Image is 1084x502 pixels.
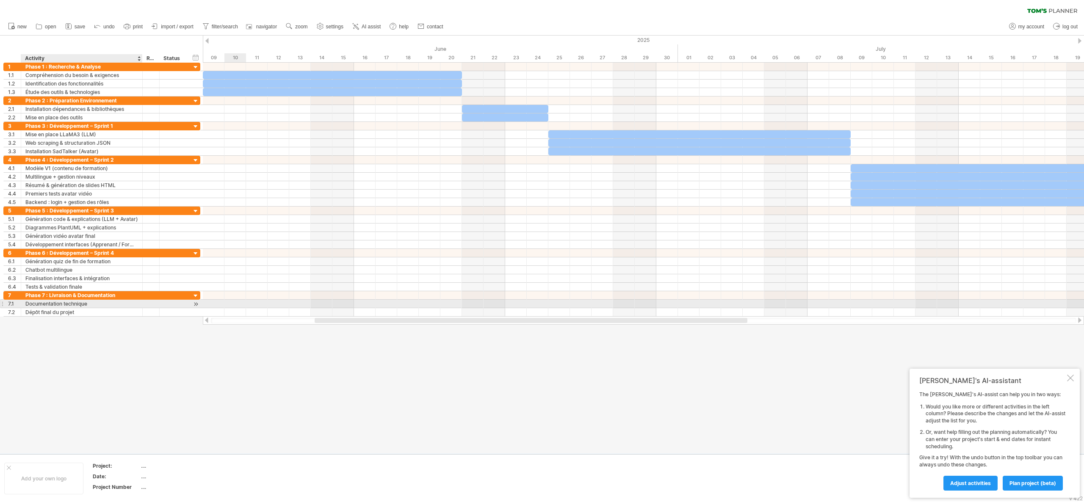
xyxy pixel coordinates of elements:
[505,53,527,62] div: Monday, 23 June 2025
[25,88,138,96] div: Étude des outils & technologies
[245,21,279,32] a: navigator
[8,97,21,105] div: 2
[440,53,462,62] div: Friday, 20 June 2025
[1069,495,1083,502] div: v 422
[8,105,21,113] div: 2.1
[25,147,138,155] div: Installation SadTalker (Avatar)
[315,21,346,32] a: settings
[141,483,212,491] div: ....
[851,53,872,62] div: Wednesday, 9 July 2025
[894,53,915,62] div: Friday, 11 July 2025
[149,21,196,32] a: import / export
[1003,476,1063,491] a: plan project (beta)
[919,376,1065,385] div: [PERSON_NAME]'s AI-assistant
[678,53,700,62] div: Tuesday, 1 July 2025
[635,53,656,62] div: Sunday, 29 June 2025
[93,483,139,491] div: Project Number
[25,80,138,88] div: Identification des fonctionnalités
[592,53,613,62] div: Friday, 27 June 2025
[1007,21,1047,32] a: my account
[8,181,21,189] div: 4.3
[8,173,21,181] div: 4.2
[1062,24,1078,30] span: log out
[764,53,786,62] div: Saturday, 5 July 2025
[8,113,21,121] div: 2.2
[25,198,138,206] div: Backend : login + gestion des rôles
[427,24,443,30] span: contact
[212,24,238,30] span: filter/search
[8,164,21,172] div: 4.1
[8,308,21,316] div: 7.2
[8,240,21,248] div: 5.4
[8,300,21,308] div: 7.1
[25,215,138,223] div: Génération code & explications (LLM + Avatar)
[8,215,21,223] div: 5.1
[937,53,959,62] div: Sunday, 13 July 2025
[45,24,56,30] span: open
[203,53,224,62] div: Monday, 9 June 2025
[980,53,1002,62] div: Tuesday, 15 July 2025
[548,53,570,62] div: Wednesday, 25 June 2025
[289,53,311,62] div: Friday, 13 June 2025
[33,21,59,32] a: open
[25,207,138,215] div: Phase 5 : Développement – Sprint 3
[93,473,139,480] div: Date:
[25,122,138,130] div: Phase 3 : Développement – Sprint 1
[8,207,21,215] div: 5
[246,53,268,62] div: Wednesday, 11 June 2025
[25,63,138,71] div: Phase 1 : Recherche & Analyse
[25,130,138,138] div: Mise en place LLaMA3 (LLM)
[8,63,21,71] div: 1
[25,164,138,172] div: Modèle V1 (contenu de formation)
[415,21,446,32] a: contact
[8,71,21,79] div: 1.1
[103,24,115,30] span: undo
[8,198,21,206] div: 4.5
[8,223,21,232] div: 5.2
[8,232,21,240] div: 5.3
[200,21,241,32] a: filter/search
[376,53,397,62] div: Tuesday, 17 June 2025
[613,53,635,62] div: Saturday, 28 June 2025
[25,71,138,79] div: Compréhension du besoin & exigences
[743,53,764,62] div: Friday, 4 July 2025
[926,429,1065,450] li: Or, want help filling out the planning automatically? You can enter your project's start & end da...
[786,53,807,62] div: Sunday, 6 July 2025
[25,232,138,240] div: Génération vidéo avatar final
[25,54,138,63] div: Activity
[829,53,851,62] div: Tuesday, 8 July 2025
[354,53,376,62] div: Monday, 16 June 2025
[63,21,88,32] a: save
[419,53,440,62] div: Thursday, 19 June 2025
[295,24,307,30] span: zoom
[8,274,21,282] div: 6.3
[656,53,678,62] div: Monday, 30 June 2025
[387,21,411,32] a: help
[1018,24,1044,30] span: my account
[147,54,155,63] div: Resource
[8,283,21,291] div: 6.4
[268,53,289,62] div: Thursday, 12 June 2025
[8,190,21,198] div: 4.4
[224,53,246,62] div: Tuesday, 10 June 2025
[25,266,138,274] div: Chatbot multilingue
[311,53,332,62] div: Saturday, 14 June 2025
[256,24,277,30] span: navigator
[8,139,21,147] div: 3.2
[92,21,117,32] a: undo
[25,97,138,105] div: Phase 2 : Préparation Environnement
[326,24,343,30] span: settings
[915,53,937,62] div: Saturday, 12 July 2025
[93,462,139,469] div: Project:
[1002,53,1023,62] div: Wednesday, 16 July 2025
[25,274,138,282] div: Finalisation interfaces & intégration
[721,53,743,62] div: Thursday, 3 July 2025
[25,249,138,257] div: Phase 6 : Développement – Sprint 4
[926,403,1065,425] li: Would you like more or different activities in the left column? Please describe the changes and l...
[8,156,21,164] div: 4
[192,300,200,309] div: scroll to activity
[350,21,383,32] a: AI assist
[807,53,829,62] div: Monday, 7 July 2025
[8,122,21,130] div: 3
[17,24,27,30] span: new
